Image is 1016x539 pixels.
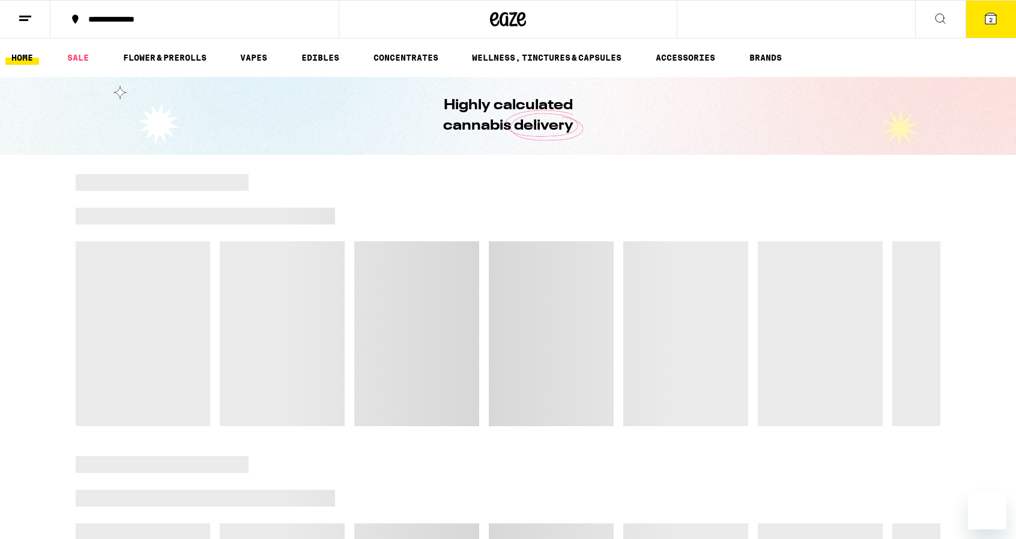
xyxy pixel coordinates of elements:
[295,50,345,65] a: EDIBLES
[966,1,1016,38] button: 2
[989,16,993,23] span: 2
[367,50,444,65] a: CONCENTRATES
[650,50,721,65] a: ACCESSORIES
[409,95,607,136] h1: Highly calculated cannabis delivery
[234,50,273,65] a: VAPES
[117,50,213,65] a: FLOWER & PREROLLS
[61,50,95,65] a: SALE
[968,491,1006,529] iframe: Button to launch messaging window
[5,50,39,65] a: HOME
[743,50,788,65] a: BRANDS
[466,50,627,65] a: WELLNESS, TINCTURES & CAPSULES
